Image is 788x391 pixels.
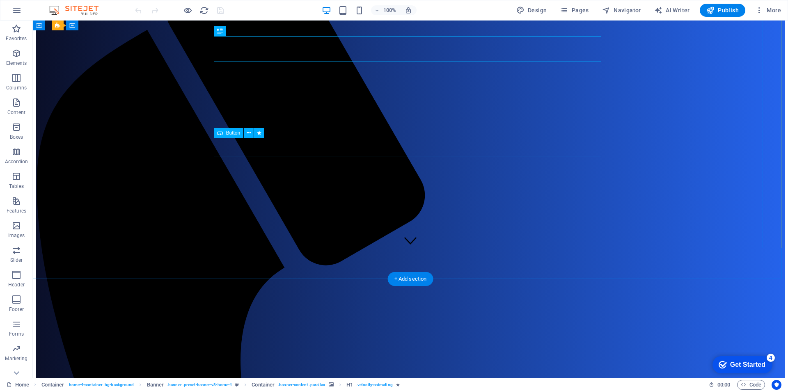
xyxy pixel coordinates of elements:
p: Forms [9,331,24,337]
p: Elements [6,60,27,66]
span: Code [741,380,761,390]
h6: 100% [383,5,396,15]
div: + Add section [388,272,433,286]
span: : [723,382,724,388]
button: More [752,4,784,17]
span: Click to select. Double-click to edit [346,380,353,390]
p: Header [8,281,25,288]
button: Navigator [599,4,644,17]
button: Pages [557,4,592,17]
p: Boxes [10,134,23,140]
i: This element contains a background [329,382,334,387]
p: Slider [10,257,23,263]
span: 00 00 [717,380,730,390]
button: Code [737,380,765,390]
button: Usercentrics [772,380,781,390]
span: . banner .preset-banner-v3-home-4 [167,380,232,390]
span: Publish [706,6,739,14]
p: Images [8,232,25,239]
div: Get Started 4 items remaining, 20% complete [7,4,66,21]
a: Click to cancel selection. Double-click to open Pages [7,380,29,390]
span: Pages [560,6,589,14]
span: Button [226,130,241,135]
button: Publish [700,4,745,17]
p: Accordion [5,158,28,165]
div: Design (Ctrl+Alt+Y) [513,4,550,17]
p: Footer [9,306,24,313]
span: Navigator [602,6,641,14]
div: 4 [61,2,69,10]
button: Click here to leave preview mode and continue editing [183,5,192,15]
img: Editor Logo [47,5,109,15]
span: Click to select. Double-click to edit [147,380,164,390]
button: AI Writer [651,4,693,17]
i: Reload page [199,6,209,15]
i: Element contains an animation [396,382,400,387]
h6: Session time [709,380,731,390]
span: Design [516,6,547,14]
span: . home-4-container .bg-background [67,380,134,390]
span: Click to select. Double-click to edit [41,380,64,390]
p: Tables [9,183,24,190]
p: Columns [6,85,27,91]
nav: breadcrumb [41,380,400,390]
span: AI Writer [654,6,690,14]
span: . velocity-animating [356,380,393,390]
button: 100% [371,5,400,15]
p: Favorites [6,35,27,42]
div: Get Started [24,9,60,16]
button: Design [513,4,550,17]
span: . banner-content .parallax [278,380,325,390]
p: Marketing [5,355,27,362]
span: More [755,6,781,14]
i: This element is a customizable preset [235,382,239,387]
i: On resize automatically adjust zoom level to fit chosen device. [405,7,412,14]
button: reload [199,5,209,15]
span: Click to select. Double-click to edit [252,380,275,390]
p: Features [7,208,26,214]
p: Content [7,109,25,116]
